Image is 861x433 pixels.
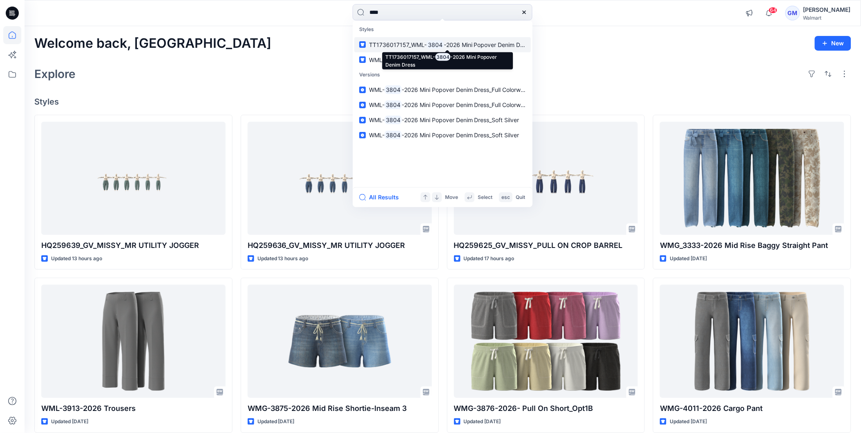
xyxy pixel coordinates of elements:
p: WMG-4011-2026 Cargo Pant [660,403,844,414]
p: Updated 13 hours ago [257,254,309,263]
span: -2026 Mini Popover Denim Dress_Soft Silver [402,132,519,138]
p: HQ259636_GV_MISSY_MR UTILITY JOGGER [248,240,432,251]
a: WML-3804-2026 Mini Popover Denim Dress [354,52,531,67]
a: HQ259625_GV_MISSY_PULL ON CROP BARREL [454,122,638,235]
p: WML-3913-2026 Trousers [41,403,226,414]
a: HQ259636_GV_MISSY_MR UTILITY JOGGER [248,122,432,235]
a: WML-3913-2026 Trousers [41,285,226,398]
a: WML-3804-2026 Mini Popover Denim Dress_Full Colorway [354,82,531,97]
p: Versions [354,67,531,83]
button: All Results [359,192,404,202]
a: WML-3804-2026 Mini Popover Denim Dress_Soft Silver [354,112,531,127]
p: WMG_3333-2026 Mid Rise Baggy Straight Pant [660,240,844,251]
a: HQ259639_GV_MISSY_MR UTILITY JOGGER [41,122,226,235]
a: WMG-3875-2026 Mid Rise Shortie-Inseam 3 [248,285,432,398]
mark: 3804 [427,40,444,49]
span: -2026 Mini Popover Denim Dress [402,56,490,63]
p: WMG-3876-2026- Pull On Short_Opt1B [454,403,638,414]
span: 64 [769,7,778,13]
mark: 3804 [385,100,402,109]
p: HQ259625_GV_MISSY_PULL ON CROP BARREL [454,240,638,251]
div: [PERSON_NAME] [803,5,851,15]
span: -2026 Mini Popover Denim Dress_Full Colorway [402,86,528,93]
button: New [815,36,851,51]
p: esc [501,193,510,202]
p: Styles [354,22,531,37]
span: WML- [369,132,385,138]
p: Updated 17 hours ago [464,254,514,263]
h4: Styles [34,97,851,107]
a: WMG_3333-2026 Mid Rise Baggy Straight Pant [660,122,844,235]
p: Quit [516,193,525,202]
a: WMG-4011-2026 Cargo Pant [660,285,844,398]
p: Updated [DATE] [257,417,295,426]
div: Walmart [803,15,851,21]
span: WML- [369,86,385,93]
span: -2026 Mini Popover Denim Dress_Soft Silver [402,116,519,123]
mark: 3804 [385,130,402,140]
span: WML- [369,116,385,123]
h2: Explore [34,67,76,80]
a: WML-3804-2026 Mini Popover Denim Dress_Soft Silver [354,127,531,143]
p: Updated 13 hours ago [51,254,102,263]
a: WMG-3876-2026- Pull On Short_Opt1B [454,285,638,398]
span: -2026 Mini Popover Denim Dress [444,41,532,48]
div: GM [785,6,800,20]
p: Updated [DATE] [670,417,707,426]
a: TT1736017157_WML-3804-2026 Mini Popover Denim Dress [354,37,531,52]
span: WML- [369,56,385,63]
span: -2026 Mini Popover Denim Dress_Full Colorway [402,101,528,108]
p: Select [478,193,492,202]
p: Updated [DATE] [670,254,707,263]
p: HQ259639_GV_MISSY_MR UTILITY JOGGER [41,240,226,251]
a: WML-3804-2026 Mini Popover Denim Dress_Full Colorway [354,97,531,112]
mark: 3804 [385,85,402,94]
span: WML- [369,101,385,108]
mark: 3804 [385,115,402,125]
span: TT1736017157_WML- [369,41,427,48]
p: Move [445,193,458,202]
p: WMG-3875-2026 Mid Rise Shortie-Inseam 3 [248,403,432,414]
p: Updated [DATE] [464,417,501,426]
p: Updated [DATE] [51,417,88,426]
mark: 3804 [385,55,402,65]
h2: Welcome back, [GEOGRAPHIC_DATA] [34,36,271,51]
